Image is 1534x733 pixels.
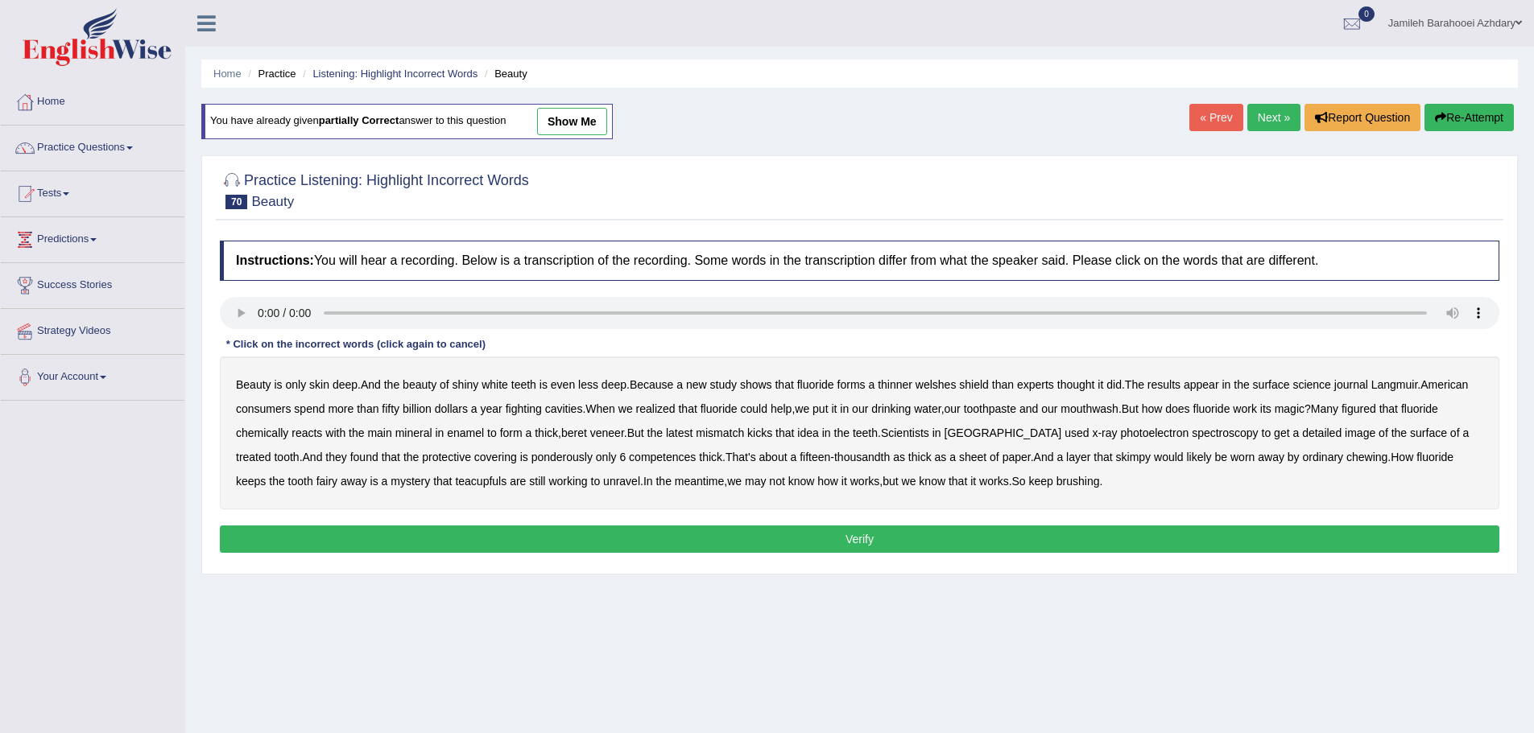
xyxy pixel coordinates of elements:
[1262,426,1271,439] b: to
[945,426,1062,439] b: [GEOGRAPHIC_DATA]
[1424,104,1514,131] button: Re-Attempt
[269,475,284,488] b: the
[1106,378,1122,391] b: did
[350,451,378,463] b: found
[403,451,419,463] b: the
[914,402,941,415] b: water
[500,426,523,439] b: form
[435,426,444,439] b: in
[759,451,788,463] b: about
[545,402,583,415] b: cavities
[919,475,945,488] b: know
[1184,378,1219,391] b: appear
[1034,451,1054,463] b: And
[288,475,313,488] b: tooth
[1122,402,1139,415] b: But
[1311,402,1338,415] b: Many
[726,451,756,463] b: That's
[1,263,184,303] a: Success Stories
[244,66,296,81] li: Practice
[602,378,626,391] b: deep
[812,402,828,415] b: put
[535,426,558,439] b: thick
[391,475,430,488] b: mystery
[251,194,294,209] small: Beauty
[325,426,345,439] b: with
[699,451,722,463] b: thick
[790,451,796,463] b: a
[341,475,367,488] b: away
[840,402,849,415] b: in
[561,426,587,439] b: beret
[220,169,529,209] h2: Practice Listening: Highlight Incorrect Words
[1258,451,1284,463] b: away
[949,451,956,463] b: a
[970,475,976,488] b: it
[1003,451,1031,463] b: paper
[319,115,399,127] b: partially correct
[474,451,517,463] b: covering
[526,426,532,439] b: a
[992,378,1014,391] b: than
[220,525,1499,553] button: Verify
[775,426,794,439] b: that
[1165,402,1189,415] b: does
[740,378,772,391] b: shows
[893,451,905,463] b: as
[666,426,693,439] b: latest
[531,451,593,463] b: ponderously
[1371,378,1418,391] b: Langmuir
[1019,402,1038,415] b: and
[328,402,354,415] b: more
[403,378,436,391] b: beauty
[964,402,1016,415] b: toothpaste
[797,378,834,391] b: fluoride
[1215,451,1228,463] b: be
[1230,451,1255,463] b: worn
[591,475,601,488] b: to
[932,426,941,439] b: in
[540,378,548,391] b: is
[220,241,1499,281] h4: You will hear a recording. Below is a transcription of the recording. Some words in the transcrip...
[686,378,707,391] b: new
[367,426,391,439] b: main
[357,402,378,415] b: than
[696,426,744,439] b: mismatch
[1234,378,1249,391] b: the
[1342,402,1376,415] b: figured
[902,475,916,488] b: we
[1401,402,1438,415] b: fluoride
[220,337,492,352] div: * Click on the incorrect words (click again to cancel)
[1012,475,1026,488] b: So
[1260,402,1271,415] b: its
[949,475,967,488] b: that
[447,426,484,439] b: enamel
[236,451,271,463] b: treated
[312,68,478,80] a: Listening: Highlight Incorrect Words
[1193,402,1230,415] b: fluoride
[1098,378,1103,391] b: it
[1275,402,1305,415] b: magic
[618,402,633,415] b: we
[676,378,683,391] b: a
[1056,475,1100,488] b: brushing
[422,451,471,463] b: protective
[1410,426,1447,439] b: surface
[1120,426,1189,439] b: photoelectron
[741,402,767,415] b: could
[236,402,291,415] b: consumers
[384,378,399,391] b: the
[1041,402,1057,415] b: our
[710,378,737,391] b: study
[678,402,697,415] b: that
[1247,104,1300,131] a: Next »
[1305,104,1420,131] button: Report Question
[800,451,830,463] b: fifteen
[769,475,784,488] b: not
[1017,378,1054,391] b: experts
[675,475,724,488] b: meantime
[881,426,929,439] b: Scientists
[274,378,282,391] b: is
[1125,378,1144,391] b: The
[403,402,432,415] b: billion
